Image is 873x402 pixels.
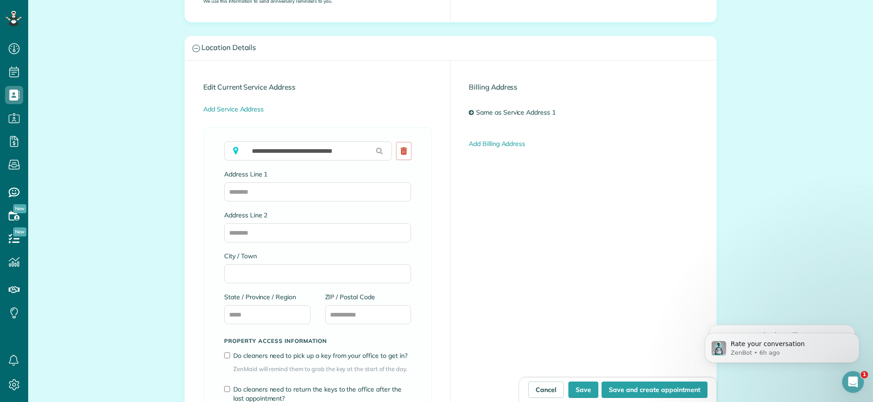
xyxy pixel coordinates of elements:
a: Same as Service Address 1 [474,105,562,121]
span: ZenMaid will remind them to grab the key at the start of the day. [233,365,411,373]
button: Save [568,382,598,398]
span: 1 [861,371,868,378]
h5: Property access information [224,338,411,344]
label: Address Line 1 [224,170,411,179]
a: Location Details [185,36,716,60]
label: Do cleaners need to pick up a key from your office to get in? [233,351,411,360]
label: ZIP / Postal Code [325,292,411,301]
label: City / Town [224,251,411,261]
h4: Edit Current Service Address [203,83,432,91]
iframe: Intercom notifications message [691,314,873,377]
a: Cancel [528,382,564,398]
h4: Billing Address [469,83,698,91]
span: New [13,227,26,236]
button: Save and create appointment [602,382,707,398]
label: State / Province / Region [224,292,311,301]
a: Add Billing Address [469,140,525,148]
iframe: Intercom live chat [842,371,864,393]
input: Do cleaners need to pick up a key from your office to get in? [224,352,230,358]
input: Do cleaners need to return the keys to the office after the last appointment? [224,386,230,392]
label: Address Line 2 [224,211,411,220]
span: New [13,204,26,213]
a: Add Service Address [203,105,264,113]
